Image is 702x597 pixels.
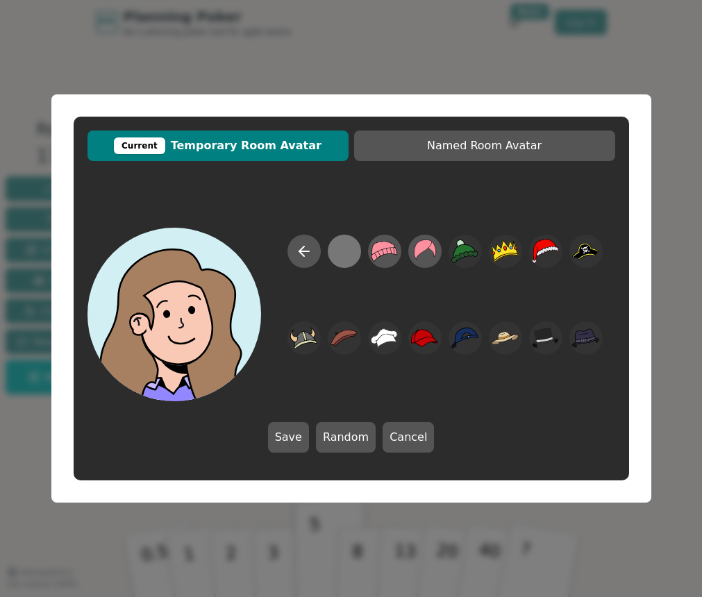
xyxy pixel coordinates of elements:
button: CurrentTemporary Room Avatar [87,131,349,161]
button: Random [316,422,376,453]
button: Named Room Avatar [354,131,615,161]
div: Current [114,137,165,154]
button: Cancel [383,422,434,453]
span: Temporary Room Avatar [94,137,342,154]
button: Save [268,422,309,453]
span: Named Room Avatar [361,137,608,154]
